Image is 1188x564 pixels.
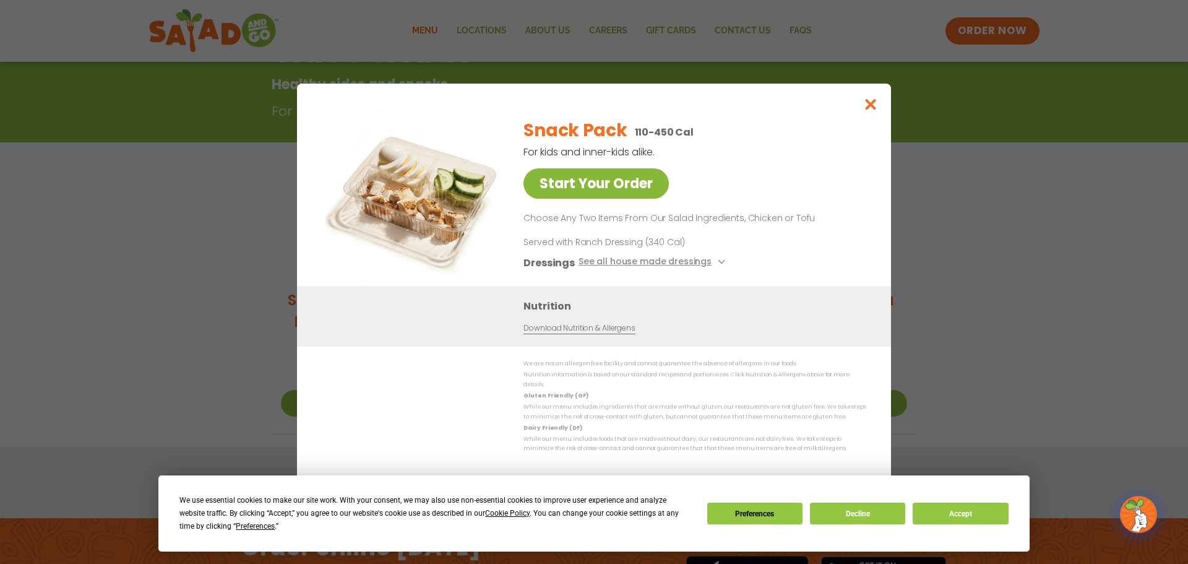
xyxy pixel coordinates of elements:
[523,359,866,368] p: We are not an allergen free facility and cannot guarantee the absence of allergens in our foods.
[523,144,802,160] p: For kids and inner-kids alike.
[523,168,669,199] a: Start Your Order
[851,84,891,125] button: Close modal
[579,255,729,271] button: See all house made dressings
[1121,497,1156,532] img: wpChatIcon
[523,392,588,399] strong: Gluten Friendly (GF)
[523,298,872,314] h3: Nutrition
[523,236,752,249] p: Served with Ranch Dressing (340 Cal)
[179,494,692,533] div: We use essential cookies to make our site work. With your consent, we may also use non-essential ...
[523,211,861,226] p: Choose Any Two Items From Our Salad Ingredients, Chicken or Tofu
[523,323,635,334] a: Download Nutrition & Allergens
[523,402,866,422] p: While our menu includes ingredients that are made without gluten, our restaurants are not gluten ...
[635,124,694,140] p: 110-450 Cal
[707,503,803,524] button: Preferences
[913,503,1008,524] button: Accept
[523,435,866,454] p: While our menu includes foods that are made without dairy, our restaurants are not dairy free. We...
[523,255,575,271] h3: Dressings
[158,475,1030,552] div: Cookie Consent Prompt
[485,509,530,518] span: Cookie Policy
[523,424,582,432] strong: Dairy Friendly (DF)
[523,370,866,389] p: Nutrition information is based on our standard recipes and portion sizes. Click Nutrition & Aller...
[325,108,498,282] img: Featured product photo for Snack Pack
[236,522,275,531] span: Preferences
[810,503,905,524] button: Decline
[523,118,627,144] h2: Snack Pack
